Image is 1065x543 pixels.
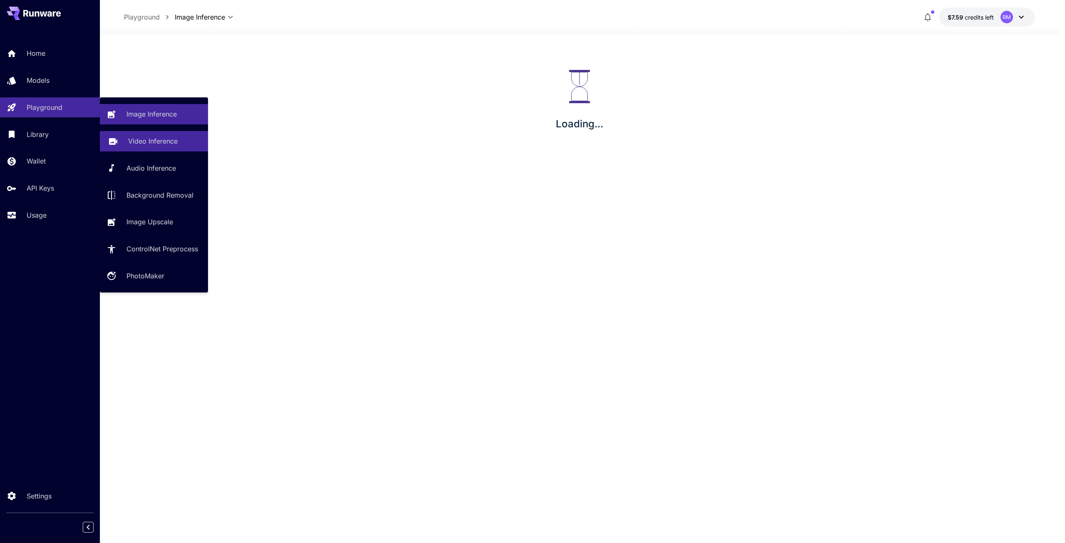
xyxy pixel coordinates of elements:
[100,104,208,124] a: Image Inference
[126,109,177,119] p: Image Inference
[27,210,47,220] p: Usage
[27,102,62,112] p: Playground
[948,13,994,22] div: $7.58712
[100,158,208,179] a: Audio Inference
[27,129,49,139] p: Library
[126,190,193,200] p: Background Removal
[556,117,603,131] p: Loading...
[100,239,208,259] a: ControlNet Preprocess
[27,183,54,193] p: API Keys
[100,131,208,151] a: Video Inference
[965,14,994,21] span: credits left
[100,266,208,286] a: PhotoMaker
[126,271,164,281] p: PhotoMaker
[124,12,160,22] p: Playground
[89,520,100,535] div: Collapse sidebar
[128,136,178,146] p: Video Inference
[126,163,176,173] p: Audio Inference
[100,212,208,232] a: Image Upscale
[126,244,198,254] p: ControlNet Preprocess
[175,12,225,22] span: Image Inference
[27,48,45,58] p: Home
[126,217,173,227] p: Image Upscale
[1001,11,1013,23] div: RM
[27,156,46,166] p: Wallet
[83,522,94,533] button: Collapse sidebar
[27,75,50,85] p: Models
[939,7,1035,27] button: $7.58712
[124,12,175,22] nav: breadcrumb
[948,14,965,21] span: $7.59
[27,491,52,501] p: Settings
[100,185,208,205] a: Background Removal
